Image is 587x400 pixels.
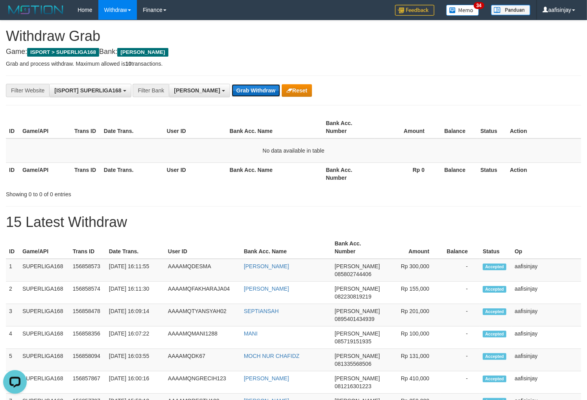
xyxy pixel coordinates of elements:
span: Accepted [483,308,506,315]
h1: 15 Latest Withdraw [6,214,581,230]
td: Rp 155,000 [383,282,441,304]
td: AAAAMQNGRECIH123 [165,371,241,394]
td: - [441,326,480,349]
div: Filter Website [6,84,49,97]
th: Status [477,162,507,185]
td: SUPERLIGA168 [19,349,70,371]
th: Game/API [19,162,71,185]
span: [PERSON_NAME] [335,263,380,269]
td: Rp 300,000 [383,259,441,282]
th: Trans ID [71,116,101,138]
th: Balance [436,162,477,185]
th: Action [507,162,581,185]
td: 156858356 [70,326,106,349]
span: ISPORT > SUPERLIGA168 [27,48,99,57]
th: Balance [441,236,480,259]
td: AAAAMQDK67 [165,349,241,371]
img: MOTION_logo.png [6,4,66,16]
td: 4 [6,326,19,349]
span: Copy 081335568506 to clipboard [335,361,371,367]
h4: Game: Bank: [6,48,581,56]
th: Bank Acc. Number [323,116,375,138]
button: Grab Withdraw [232,84,280,97]
a: MOCH NUR CHAFIDZ [244,353,300,359]
a: [PERSON_NAME] [244,375,289,382]
button: Reset [282,84,312,97]
th: Date Trans. [101,116,164,138]
td: - [441,282,480,304]
th: Date Trans. [106,236,165,259]
td: AAAAMQDESMA [165,259,241,282]
span: Accepted [483,286,506,293]
th: User ID [164,162,227,185]
th: ID [6,116,19,138]
td: 156858094 [70,349,106,371]
th: Trans ID [71,162,101,185]
td: 3 [6,304,19,326]
th: User ID [164,116,227,138]
td: - [441,259,480,282]
span: Copy 0895401434939 to clipboard [335,316,375,322]
a: [PERSON_NAME] [244,263,289,269]
th: User ID [165,236,241,259]
h1: Withdraw Grab [6,28,581,44]
td: AAAAMQMANI1288 [165,326,241,349]
th: Game/API [19,116,71,138]
span: Copy 085719151935 to clipboard [335,338,371,345]
td: No data available in table [6,138,581,163]
td: 156858478 [70,304,106,326]
strong: 10 [125,61,131,67]
td: Rp 410,000 [383,371,441,394]
button: Open LiveChat chat widget [3,3,27,27]
th: Game/API [19,236,70,259]
td: [DATE] 16:03:55 [106,349,165,371]
td: AAAAMQTYANSYAH02 [165,304,241,326]
th: Op [511,236,581,259]
p: Grab and process withdraw. Maximum allowed is transactions. [6,60,581,68]
div: Showing 0 to 0 of 0 entries [6,187,239,198]
th: Trans ID [70,236,106,259]
th: Rp 0 [375,162,436,185]
button: [ISPORT] SUPERLIGA168 [49,84,131,97]
td: aafisinjay [511,259,581,282]
td: SUPERLIGA168 [19,371,70,394]
th: Date Trans. [101,162,164,185]
th: Balance [436,116,477,138]
td: [DATE] 16:11:30 [106,282,165,304]
td: SUPERLIGA168 [19,326,70,349]
img: panduan.png [491,5,530,15]
div: Filter Bank [133,84,169,97]
th: ID [6,236,19,259]
td: aafisinjay [511,371,581,394]
td: 156857867 [70,371,106,394]
span: Copy 085802744406 to clipboard [335,271,371,277]
span: Copy 082230819219 to clipboard [335,293,371,300]
a: [PERSON_NAME] [244,286,289,292]
td: [DATE] 16:09:14 [106,304,165,326]
th: Action [507,116,581,138]
td: aafisinjay [511,326,581,349]
th: Status [477,116,507,138]
td: 156858574 [70,282,106,304]
span: [PERSON_NAME] [335,286,380,292]
span: [PERSON_NAME] [335,330,380,337]
td: aafisinjay [511,304,581,326]
img: Button%20Memo.svg [446,5,479,16]
span: [PERSON_NAME] [335,308,380,314]
th: Bank Acc. Name [241,236,332,259]
span: Accepted [483,264,506,270]
td: aafisinjay [511,349,581,371]
span: [ISPORT] SUPERLIGA168 [54,87,121,94]
th: Bank Acc. Name [227,162,323,185]
td: aafisinjay [511,282,581,304]
a: SEPTIANSAH [244,308,279,314]
td: - [441,304,480,326]
span: Accepted [483,376,506,382]
th: Amount [383,236,441,259]
td: - [441,371,480,394]
span: [PERSON_NAME] [335,353,380,359]
img: Feedback.jpg [395,5,434,16]
td: SUPERLIGA168 [19,282,70,304]
span: Copy 081216301223 to clipboard [335,383,371,389]
td: [DATE] 16:11:55 [106,259,165,282]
